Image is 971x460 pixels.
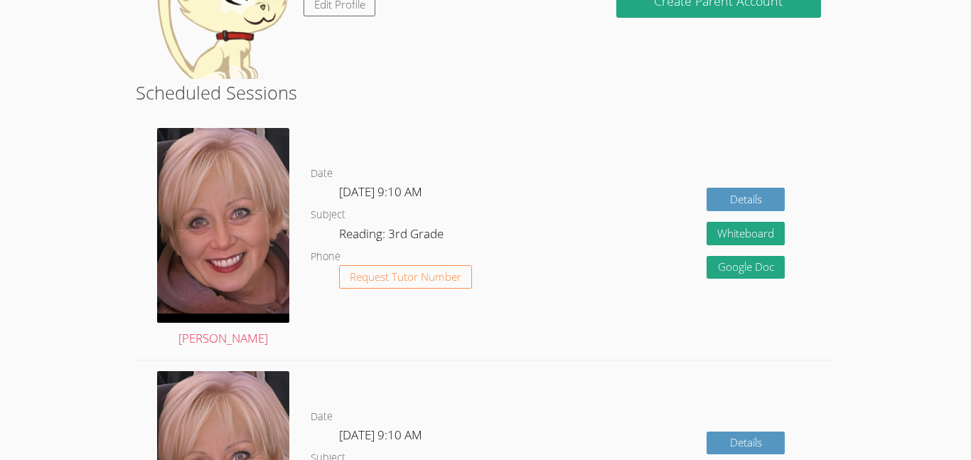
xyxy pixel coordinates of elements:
button: Request Tutor Number [339,265,472,289]
dt: Subject [311,206,345,224]
dt: Phone [311,248,340,266]
button: Whiteboard [707,222,785,245]
a: Details [707,188,785,211]
span: [DATE] 9:10 AM [339,183,422,200]
a: Details [707,432,785,455]
a: Google Doc [707,256,785,279]
dd: Reading: 3rd Grade [339,224,446,248]
span: [DATE] 9:10 AM [339,427,422,443]
span: Request Tutor Number [350,272,461,282]
dt: Date [311,408,333,426]
dt: Date [311,165,333,183]
a: [PERSON_NAME] [157,128,289,349]
img: IMG_2077.jpg [157,128,289,322]
h2: Scheduled Sessions [136,79,835,106]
